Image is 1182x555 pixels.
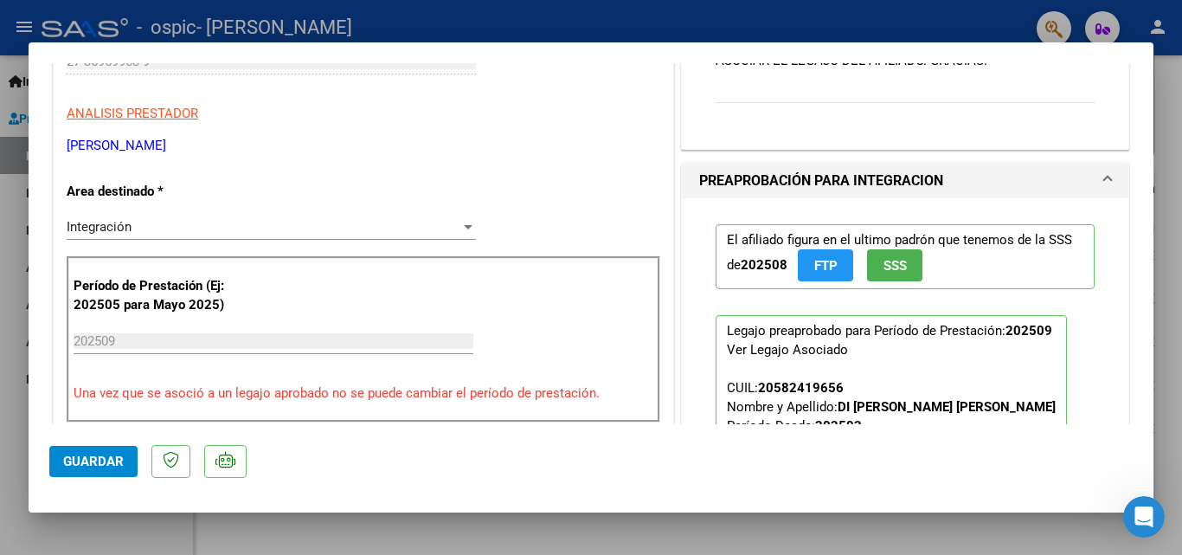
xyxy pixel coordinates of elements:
[727,380,1056,491] span: CUIL: Nombre y Apellido: Período Desde: Período Hasta: Admite Dependencia:
[49,446,138,477] button: Guardar
[74,276,247,315] p: Período de Prestación (Ej: 202505 para Mayo 2025)
[84,20,266,47] p: El equipo también puede ayudar
[55,423,68,436] button: Selector de emoji
[727,340,848,359] div: Ver Legajo Asociado
[716,224,1095,289] p: El afiliado figura en el ultimo padrón que tenemos de la SSS de
[1123,496,1165,538] iframe: Intercom live chat
[28,115,270,268] div: Si al querer asociar el legajo al comprobante no le salen los datos del beneficiario deberá comun...
[82,423,96,436] button: Selector de gif
[758,378,844,397] div: 20582419656
[271,10,304,43] button: Inicio
[67,219,132,235] span: Integración
[15,386,331,416] textarea: Escribe un mensaje...
[11,10,44,43] button: go back
[14,105,332,280] div: Soporte dice…
[815,418,862,434] strong: 202502
[883,258,907,274] span: SSS
[27,423,41,436] button: Adjuntar un archivo
[798,249,853,281] button: FTP
[814,258,838,274] span: FTP
[682,164,1128,198] mat-expansion-panel-header: PREAPROBACIÓN PARA INTEGRACION
[67,106,198,121] span: ANALISIS PRESTADOR
[304,10,335,42] div: Cerrar
[63,454,124,469] span: Guardar
[67,182,245,202] p: Area destinado *
[28,290,270,375] div: Si quiere indiqueme su cuit y número de fc para verificar qué legajos y en qué periodo se encuent...
[14,280,284,385] div: Si quiere indiqueme su cuit y número de fc para verificar qué legajos y en qué periodo se encuent...
[14,105,284,278] div: Si al querer asociar el legajo al comprobante no le salen los datos del beneficiario deberá comun...
[110,423,124,436] button: Start recording
[716,315,1067,545] p: Legajo preaprobado para Período de Prestación:
[14,31,284,103] div: Buenos dias, Muchas gracias por comunicarse con el soporte técnico de la plataforma.
[67,136,660,156] p: [PERSON_NAME]
[84,7,105,20] h1: Fin
[1005,323,1052,339] strong: 202509
[49,13,77,41] img: Profile image for Fin
[741,257,787,273] strong: 202508
[74,384,653,403] p: Una vez que se asoció a un legajo aprobado no se puede cambiar el período de prestación.
[867,249,922,281] button: SSS
[297,416,324,443] button: Enviar un mensaje…
[14,280,332,387] div: Soporte dice…
[838,399,1056,415] strong: DI [PERSON_NAME] [PERSON_NAME]
[699,171,943,191] h1: PREAPROBACIÓN PARA INTEGRACION
[14,31,332,105] div: Soporte dice…
[28,42,270,93] div: Buenos dias, Muchas gracias por comunicarse con el soporte técnico de la plataforma.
